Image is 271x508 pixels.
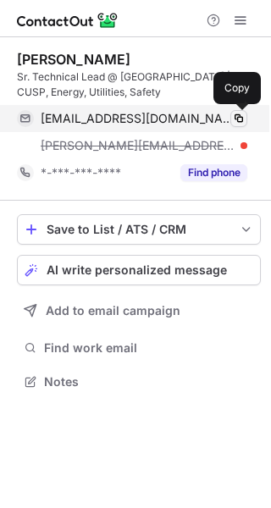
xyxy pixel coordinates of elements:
div: [PERSON_NAME] [17,51,130,68]
img: ContactOut v5.3.10 [17,10,119,30]
div: Sr. Technical Lead @ [GEOGRAPHIC_DATA] | CUSP, Energy, Utilities, Safety [17,69,261,100]
span: [EMAIL_ADDRESS][DOMAIN_NAME] [41,111,235,126]
span: Find work email [44,340,254,356]
button: Add to email campaign [17,295,261,326]
span: AI write personalized message [47,263,227,277]
span: [PERSON_NAME][EMAIL_ADDRESS][DOMAIN_NAME] [41,138,235,153]
button: save-profile-one-click [17,214,261,245]
button: AI write personalized message [17,255,261,285]
span: Add to email campaign [46,304,180,317]
span: Notes [44,374,254,389]
button: Find work email [17,336,261,360]
button: Notes [17,370,261,394]
div: Save to List / ATS / CRM [47,223,231,236]
button: Reveal Button [180,164,247,181]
